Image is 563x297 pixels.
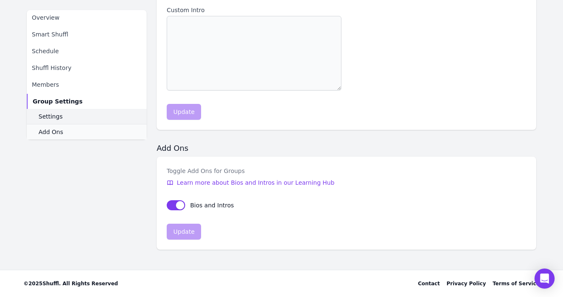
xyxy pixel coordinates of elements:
[167,224,201,240] button: Update
[27,44,147,59] a: Schedule
[27,94,147,109] a: Group Settings
[493,280,540,287] a: Terms of Service
[447,280,486,287] a: Privacy Policy
[418,280,440,287] div: Contact
[190,202,234,209] span: Bios and Intros
[27,10,147,25] a: Overview
[32,80,59,89] span: Members
[157,143,536,153] h2: Add Ons
[23,280,118,287] span: © 2025 Shuffl. All Rights Reserved
[39,128,63,136] span: Add Ons
[535,269,555,289] div: Open Intercom Messenger
[32,30,68,39] span: Smart Shuffl
[39,112,62,121] span: Settings
[27,77,147,92] a: Members
[167,6,341,14] label: Custom Intro
[32,13,59,22] span: Overview
[27,109,147,124] a: Settings
[33,97,83,106] span: Group Settings
[32,47,59,55] span: Schedule
[177,178,334,187] span: Learn more about Bios and Intros in our Learning Hub
[27,27,147,42] a: Smart Shuffl
[167,104,201,120] button: Update
[167,167,334,175] div: Toggle Add Ons for Groups
[32,64,71,72] span: Shuffl History
[167,178,334,187] a: Learn more about Bios and Intros in our Learning Hub
[27,60,147,75] a: Shuffl History
[27,10,147,139] nav: Sidebar
[27,124,147,139] a: Add Ons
